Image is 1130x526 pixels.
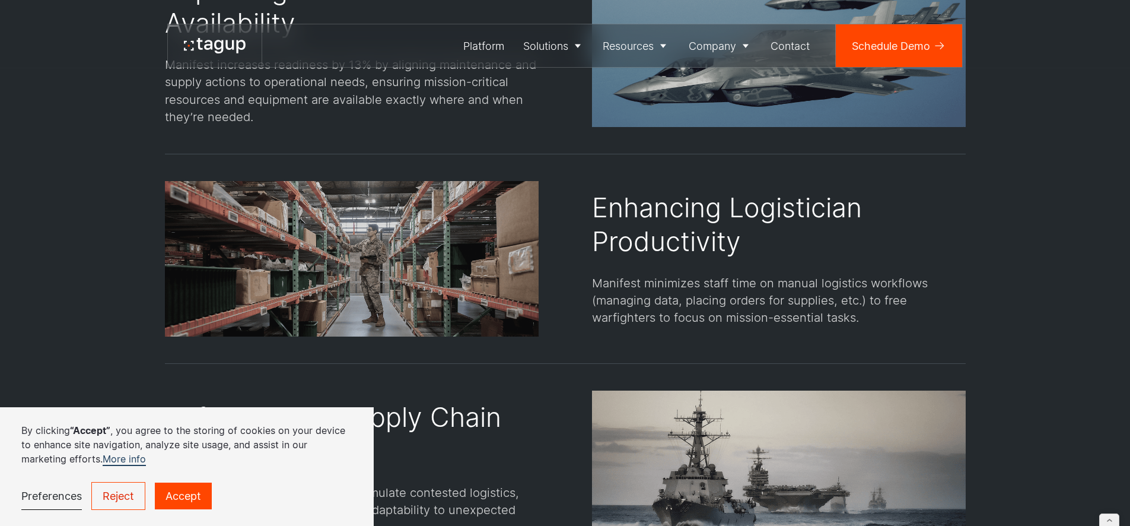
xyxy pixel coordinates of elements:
[103,453,146,466] a: More info
[603,38,654,54] div: Resources
[771,38,810,54] div: Contact
[762,24,820,67] a: Contact
[592,191,966,258] div: Enhancing Logistician Productivity
[165,401,539,468] div: Safeguarding Supply Chain Integrity
[514,24,594,67] a: Solutions
[165,56,539,125] div: Manifest increases readiness by 13% by aligning maintenance and supply actions to operational nee...
[155,483,212,509] a: Accept
[523,38,568,54] div: Solutions
[21,423,352,466] p: By clicking , you agree to the storing of cookies on your device to enhance site navigation, anal...
[689,38,736,54] div: Company
[70,424,110,436] strong: “Accept”
[21,483,82,510] a: Preferences
[91,482,145,510] a: Reject
[679,24,762,67] a: Company
[463,38,504,54] div: Platform
[852,38,930,54] div: Schedule Demo
[454,24,514,67] a: Platform
[592,274,966,327] div: Manifest minimizes staff time on manual logistics workflows (managing data, placing orders for su...
[594,24,680,67] a: Resources
[836,24,962,67] a: Schedule Demo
